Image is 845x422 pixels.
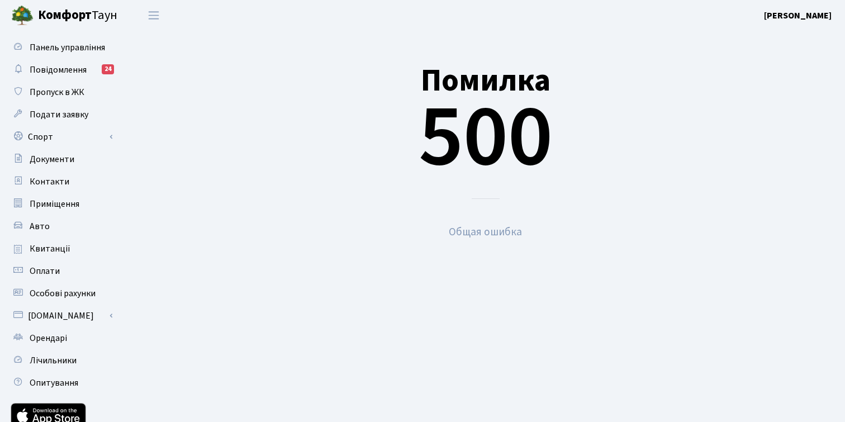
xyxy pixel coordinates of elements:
span: Оплати [30,265,60,277]
a: Оплати [6,260,117,282]
span: Лічильники [30,354,77,367]
a: [DOMAIN_NAME] [6,305,117,327]
span: Приміщення [30,198,79,210]
div: 24 [102,64,114,74]
a: Приміщення [6,193,117,215]
a: Документи [6,148,117,170]
span: Особові рахунки [30,287,96,300]
a: Контакти [6,170,117,193]
a: Панель управління [6,36,117,59]
small: Общая ошибка [449,224,522,240]
span: Опитування [30,377,78,389]
span: Орендарі [30,332,67,344]
a: Повідомлення24 [6,59,117,81]
a: Орендарі [6,327,117,349]
span: Пропуск в ЖК [30,86,84,98]
small: Помилка [421,59,550,103]
div: 500 [143,35,828,199]
button: Переключити навігацію [140,6,168,25]
a: Лічильники [6,349,117,372]
img: logo.png [11,4,34,27]
a: [PERSON_NAME] [764,9,832,22]
a: Квитанції [6,238,117,260]
a: Пропуск в ЖК [6,81,117,103]
a: Авто [6,215,117,238]
span: Панель управління [30,41,105,54]
span: Документи [30,153,74,165]
span: Контакти [30,176,69,188]
span: Повідомлення [30,64,87,76]
span: Таун [38,6,117,25]
b: Комфорт [38,6,92,24]
a: Опитування [6,372,117,394]
span: Подати заявку [30,108,88,121]
span: Квитанції [30,243,70,255]
a: Подати заявку [6,103,117,126]
a: Спорт [6,126,117,148]
span: Авто [30,220,50,233]
a: Особові рахунки [6,282,117,305]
